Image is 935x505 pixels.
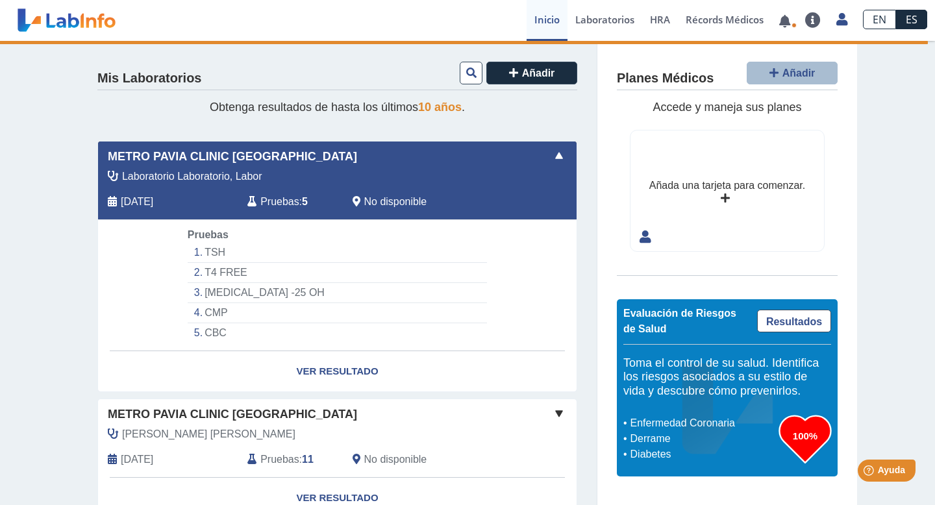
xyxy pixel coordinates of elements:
[649,178,805,193] div: Añada una tarjeta para comenzar.
[779,428,831,444] h3: 100%
[650,13,670,26] span: HRA
[260,194,299,210] span: Pruebas
[819,454,921,491] iframe: Help widget launcher
[302,454,314,465] b: 11
[122,169,262,184] span: Laboratorio Laboratorio, Labor
[260,452,299,467] span: Pruebas
[210,101,465,114] span: Obtenga resultados de hasta los últimos .
[627,431,779,447] li: Derrame
[188,243,487,263] li: TSH
[757,310,831,332] a: Resultados
[302,196,308,207] b: 5
[623,308,736,334] span: Evaluación de Riesgos de Salud
[418,101,462,114] span: 10 años
[238,194,342,210] div: :
[747,62,838,84] button: Añadir
[486,62,577,84] button: Añadir
[896,10,927,29] a: ES
[97,71,201,86] h4: Mis Laboratorios
[188,229,229,240] span: Pruebas
[188,303,487,323] li: CMP
[364,194,427,210] span: No disponible
[863,10,896,29] a: EN
[782,68,816,79] span: Añadir
[108,148,357,166] span: Metro Pavia Clinic [GEOGRAPHIC_DATA]
[623,356,831,399] h5: Toma el control de su salud. Identifica los riesgos asociados a su estilo de vida y descubre cómo...
[122,426,295,442] span: Cruz Dardiz, Nicolas
[627,415,779,431] li: Enfermedad Coronaria
[364,452,427,467] span: No disponible
[121,194,153,210] span: 2025-09-10
[617,71,714,86] h4: Planes Médicos
[188,283,487,303] li: [MEDICAL_DATA] -25 OH
[188,263,487,283] li: T4 FREE
[627,447,779,462] li: Diabetes
[653,101,801,114] span: Accede y maneja sus planes
[188,323,487,343] li: CBC
[238,452,342,467] div: :
[121,452,153,467] span: 2025-03-07
[522,68,555,79] span: Añadir
[108,406,357,423] span: Metro Pavia Clinic [GEOGRAPHIC_DATA]
[98,351,577,392] a: Ver Resultado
